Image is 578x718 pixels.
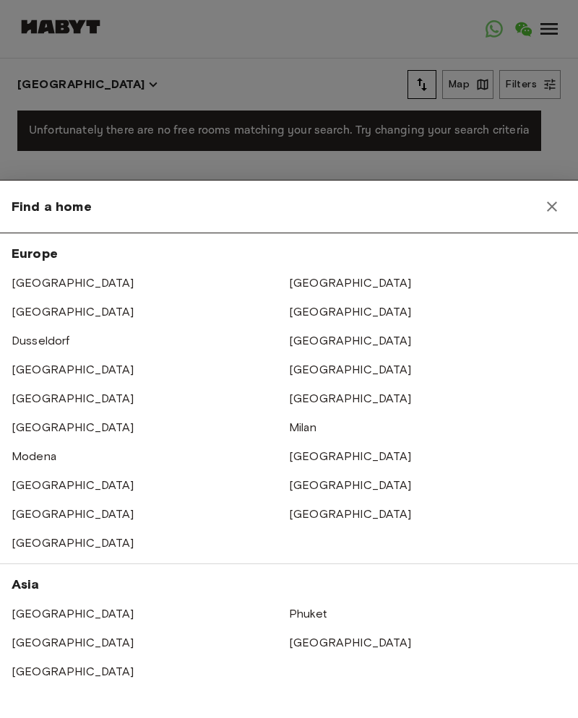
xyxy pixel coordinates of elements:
[12,392,134,405] a: [GEOGRAPHIC_DATA]
[12,449,56,463] a: Modena
[289,420,316,434] a: Milan
[12,363,134,376] a: [GEOGRAPHIC_DATA]
[12,665,134,678] a: [GEOGRAPHIC_DATA]
[12,536,134,550] a: [GEOGRAPHIC_DATA]
[12,576,40,592] span: Asia
[289,507,412,521] a: [GEOGRAPHIC_DATA]
[12,420,134,434] a: [GEOGRAPHIC_DATA]
[12,276,134,290] a: [GEOGRAPHIC_DATA]
[289,305,412,319] a: [GEOGRAPHIC_DATA]
[289,636,412,649] a: [GEOGRAPHIC_DATA]
[289,392,412,405] a: [GEOGRAPHIC_DATA]
[12,246,58,261] span: Europe
[12,478,134,492] a: [GEOGRAPHIC_DATA]
[12,507,134,521] a: [GEOGRAPHIC_DATA]
[289,363,412,376] a: [GEOGRAPHIC_DATA]
[289,607,327,620] a: Phuket
[12,198,92,215] span: Find a home
[289,276,412,290] a: [GEOGRAPHIC_DATA]
[12,334,70,347] a: Dusseldorf
[289,478,412,492] a: [GEOGRAPHIC_DATA]
[12,607,134,620] a: [GEOGRAPHIC_DATA]
[289,449,412,463] a: [GEOGRAPHIC_DATA]
[12,305,134,319] a: [GEOGRAPHIC_DATA]
[12,636,134,649] a: [GEOGRAPHIC_DATA]
[289,334,412,347] a: [GEOGRAPHIC_DATA]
